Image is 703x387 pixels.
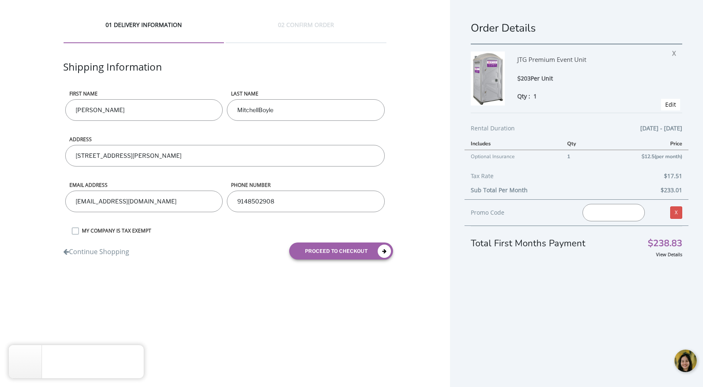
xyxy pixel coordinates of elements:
div: JTG Premium Event Unit [517,51,657,74]
b: $233.01 [661,186,682,194]
th: Price [598,137,688,150]
a: Edit [665,100,676,108]
div: 01 DELIVERY INFORMATION [64,21,224,43]
span: [DATE] - [DATE] [640,123,682,133]
th: Includes [465,137,561,150]
label: phone number [227,181,384,189]
span: 1 [533,92,537,100]
label: Email address [65,181,223,189]
a: X [670,206,682,219]
iframe: Live Chat Button [668,343,703,378]
div: Rental Duration [471,123,682,137]
div: 02 CONFIRM ORDER [226,21,386,43]
h1: Order Details [471,21,682,35]
a: View Details [656,251,682,257]
a: Continue Shopping [63,243,129,257]
b: Sub Total Per Month [471,186,528,194]
td: $12.5(per month) [598,150,688,162]
td: Optional Insurance [465,150,561,162]
div: Tax Rate [471,171,682,185]
label: LAST NAME [227,90,384,97]
div: Promo Code [471,208,570,218]
td: 1 [561,150,598,162]
div: Shipping Information [63,60,386,90]
th: Qty [561,137,598,150]
span: Per Unit [531,74,553,82]
button: proceed to checkout [289,242,393,260]
div: Qty : [517,92,657,100]
label: MY COMPANY IS TAX EXEMPT [78,227,386,234]
span: $17.51 [664,171,682,181]
div: Total First Months Payment [471,226,682,250]
span: $238.83 [648,239,682,248]
label: First name [65,90,223,97]
div: $203 [517,74,657,83]
span: X [672,47,680,57]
